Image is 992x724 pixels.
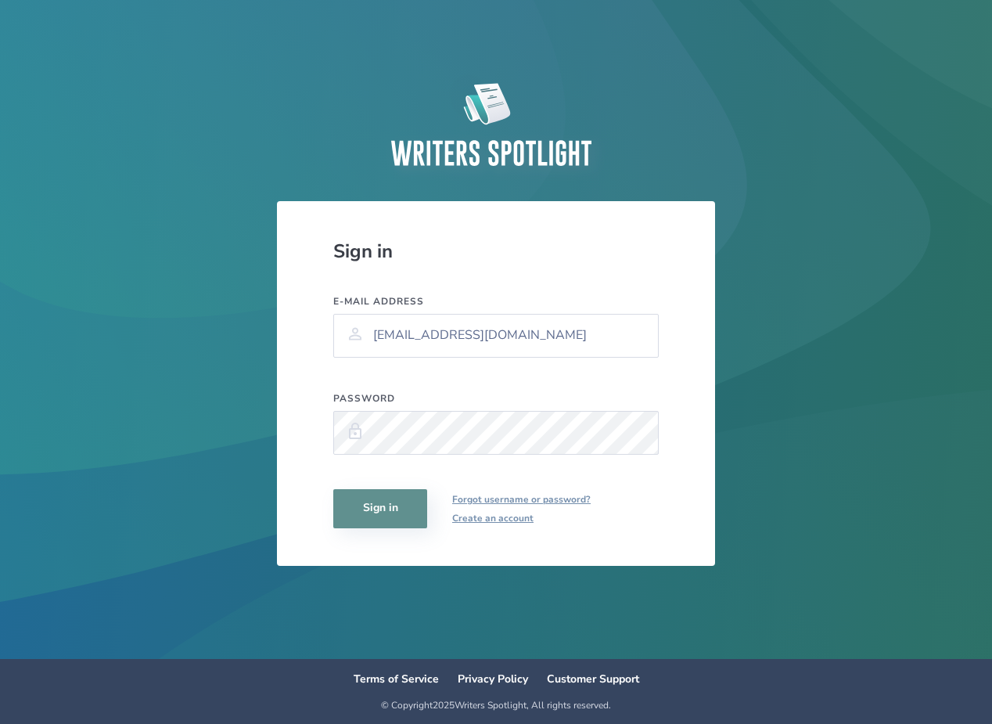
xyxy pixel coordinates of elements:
div: Sign in [333,239,659,264]
label: Password [333,392,659,405]
a: Customer Support [547,672,639,686]
a: Create an account [452,509,591,528]
a: Forgot username or password? [452,490,591,509]
a: Privacy Policy [458,672,528,686]
input: example@domain.com [333,314,659,358]
a: Terms of Service [354,672,439,686]
button: Sign in [333,489,427,528]
div: © Copyright 2025 Writers Spotlight, All rights reserved. [381,699,611,711]
label: E-mail address [333,295,659,308]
